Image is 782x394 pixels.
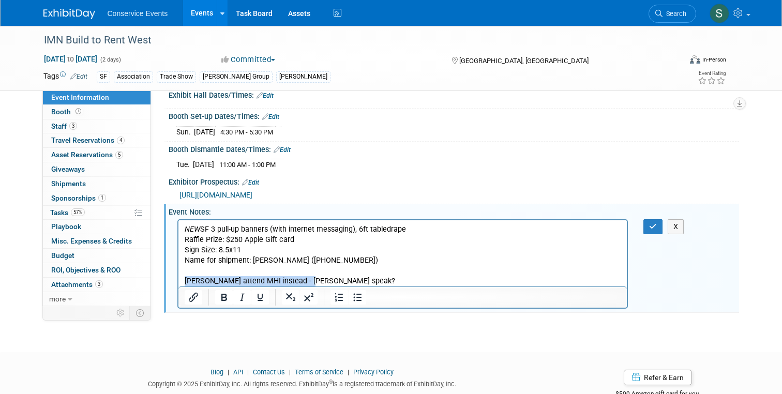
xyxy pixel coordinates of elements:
button: Subscript [282,290,299,305]
td: [DATE] [193,159,214,170]
span: | [287,368,293,376]
span: (2 days) [99,56,121,63]
a: Terms of Service [295,368,343,376]
button: Numbered list [330,290,348,305]
button: Insert/edit link [185,290,202,305]
span: 4:30 PM - 5:30 PM [220,128,273,136]
span: more [49,295,66,303]
button: Underline [251,290,269,305]
span: Conservice Events [108,9,168,18]
span: Sponsorships [51,194,106,202]
span: 5 [115,151,123,159]
span: Asset Reservations [51,150,123,159]
td: [DATE] [194,126,215,137]
button: X [668,219,684,234]
iframe: Rich Text Area [178,220,627,286]
span: [GEOGRAPHIC_DATA], [GEOGRAPHIC_DATA] [459,57,589,65]
a: Misc. Expenses & Credits [43,234,151,248]
span: Event Information [51,93,109,101]
span: ROI, Objectives & ROO [51,266,121,274]
a: Edit [274,146,291,154]
div: SF [97,71,110,82]
span: Giveaways [51,165,85,173]
button: Italic [233,290,251,305]
img: ExhibitDay [43,9,95,19]
div: Booth Set-up Dates/Times: [169,109,739,122]
a: Budget [43,249,151,263]
div: Association [114,71,153,82]
a: Edit [242,179,259,186]
a: Edit [257,92,274,99]
span: Attachments [51,280,103,289]
span: | [245,368,251,376]
td: Sun. [176,126,194,137]
div: In-Person [702,56,726,64]
a: API [233,368,243,376]
img: Savannah Doctor [710,4,729,23]
a: Booth [43,105,151,119]
span: Misc. Expenses & Credits [51,237,132,245]
a: Giveaways [43,162,151,176]
div: [PERSON_NAME] Group [200,71,273,82]
a: Travel Reservations4 [43,133,151,147]
a: Shipments [43,177,151,191]
img: Format-Inperson.png [690,55,700,64]
span: 3 [95,280,103,288]
div: Event Notes: [169,204,739,217]
a: Event Information [43,90,151,104]
span: Travel Reservations [51,136,125,144]
button: Bold [215,290,233,305]
a: Staff3 [43,119,151,133]
a: ROI, Objectives & ROO [43,263,151,277]
div: IMN Build to Rent West [40,31,668,50]
span: 1 [98,194,106,202]
span: | [345,368,352,376]
a: Attachments3 [43,278,151,292]
a: more [43,292,151,306]
td: Tags [43,71,87,83]
td: Toggle Event Tabs [129,306,151,320]
span: Tasks [50,208,85,217]
span: Staff [51,122,77,130]
span: Search [663,10,686,18]
a: Edit [262,113,279,120]
a: Contact Us [253,368,285,376]
div: Exhibitor Prospectus: [169,174,739,188]
div: [PERSON_NAME] [276,71,330,82]
div: Copyright © 2025 ExhibitDay, Inc. All rights reserved. ExhibitDay is a registered trademark of Ex... [43,377,561,389]
a: Blog [210,368,223,376]
button: Committed [218,54,279,65]
a: Privacy Policy [353,368,394,376]
div: Event Format [625,54,726,69]
span: [DATE] [DATE] [43,54,98,64]
span: 57% [71,208,85,216]
div: Booth Dismantle Dates/Times: [169,142,739,155]
a: Tasks57% [43,206,151,220]
a: Search [649,5,696,23]
a: Refer & Earn [624,370,692,385]
a: [URL][DOMAIN_NAME] [179,191,252,199]
button: Superscript [300,290,318,305]
button: Bullet list [349,290,366,305]
span: Budget [51,251,74,260]
td: Tue. [176,159,193,170]
span: Booth not reserved yet [73,108,83,115]
td: Personalize Event Tab Strip [112,306,130,320]
span: Shipments [51,179,86,188]
span: Booth [51,108,83,116]
sup: ® [329,379,333,385]
span: 3 [69,122,77,130]
a: Edit [70,73,87,80]
div: Event Rating [698,71,726,76]
span: to [66,55,76,63]
span: Playbook [51,222,81,231]
a: Sponsorships1 [43,191,151,205]
div: Trade Show [157,71,196,82]
a: Asset Reservations5 [43,148,151,162]
span: | [225,368,232,376]
span: 4 [117,137,125,144]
